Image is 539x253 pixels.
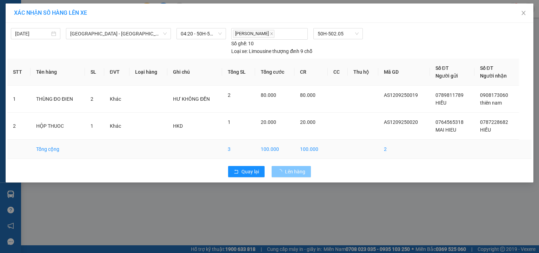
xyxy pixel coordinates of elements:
[228,166,265,177] button: rollbackQuay lại
[480,100,502,106] span: thiên nam
[233,30,274,38] span: [PERSON_NAME]
[173,96,210,102] span: HƯ KHÔNG ĐỀN
[7,59,31,86] th: STT
[15,30,50,38] input: 13/09/2025
[255,59,294,86] th: Tổng cước
[435,73,458,79] span: Người gửi
[234,169,239,175] span: rollback
[300,92,315,98] span: 80.000
[294,140,328,159] td: 100.000
[104,59,130,86] th: ĐVT
[222,140,255,159] td: 3
[435,65,449,71] span: Số ĐT
[173,123,183,129] span: HKD
[272,166,311,177] button: Lên hàng
[231,40,247,47] span: Số ghế:
[521,10,526,16] span: close
[328,59,348,86] th: CC
[104,113,130,140] td: Khác
[348,59,378,86] th: Thu hộ
[222,59,255,86] th: Tổng SL
[300,119,315,125] span: 20.000
[435,100,446,106] span: HIẾU
[378,140,430,159] td: 2
[285,168,305,175] span: Lên hàng
[14,9,87,16] span: XÁC NHẬN SỐ HÀNG LÊN XE
[91,96,93,102] span: 2
[294,59,328,86] th: CR
[31,59,85,86] th: Tên hàng
[228,92,231,98] span: 2
[7,113,31,140] td: 2
[7,86,31,113] td: 1
[480,127,491,133] span: HIẾU
[261,119,276,125] span: 20.000
[480,73,507,79] span: Người nhận
[104,86,130,113] td: Khác
[318,28,358,39] span: 50H-502.05
[261,92,276,98] span: 80.000
[31,140,85,159] td: Tổng cộng
[231,47,248,55] span: Loại xe:
[181,28,222,39] span: 04:20 - 50H-502.05
[435,127,456,133] span: MAI HIEU
[241,168,259,175] span: Quay lại
[277,169,285,174] span: loading
[70,28,167,39] span: Sài Gòn - Tây Ninh (VIP)
[384,92,418,98] span: AS1209250019
[435,119,464,125] span: 0764565318
[91,123,93,129] span: 1
[435,92,464,98] span: 0789811789
[480,65,493,71] span: Số ĐT
[255,140,294,159] td: 100.000
[129,59,167,86] th: Loại hàng
[163,32,167,36] span: down
[85,59,104,86] th: SL
[167,59,222,86] th: Ghi chú
[384,119,418,125] span: AS1209250020
[231,40,254,47] div: 10
[228,119,231,125] span: 1
[378,59,430,86] th: Mã GD
[31,86,85,113] td: THÙNG ĐO ĐIEN
[480,119,508,125] span: 0787228682
[514,4,533,23] button: Close
[270,32,273,35] span: close
[480,92,508,98] span: 0908173060
[231,47,312,55] div: Limousine thượng đỉnh 9 chỗ
[31,113,85,140] td: HỘP THUOC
